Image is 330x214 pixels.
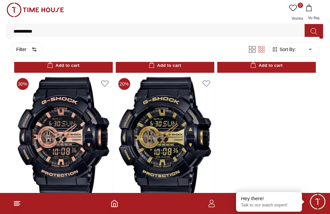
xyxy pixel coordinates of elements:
[217,59,316,73] button: Add to cart
[118,78,130,90] span: 20 %
[7,3,64,17] img: ...
[17,78,29,90] span: 30 %
[116,75,214,201] img: G-Shock Men's Analog-Digital Gold Dial Watch - GA-400GB-1A9
[278,46,296,53] span: Sort By:
[110,200,118,207] a: Home
[11,42,43,56] button: Filter
[288,3,304,24] a: 0Wishlist
[14,59,113,73] button: Add to cart
[250,62,283,69] div: Add to cart
[116,59,214,73] button: Add to cart
[309,193,327,211] div: Chat Widget
[306,16,322,20] span: My Bag
[14,75,113,201] img: G-Shock Men's Analog-Digital Black-Gold Dial Watch - GA-400GB-1A4
[149,62,181,69] div: Add to cart
[304,3,323,24] button: My Bag
[289,17,306,20] span: Wishlist
[272,46,296,53] button: Sort By:
[241,202,297,208] p: Talk to our watch expert!
[241,195,297,202] div: Hey there!
[47,62,79,69] div: Add to cart
[298,3,303,8] span: 0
